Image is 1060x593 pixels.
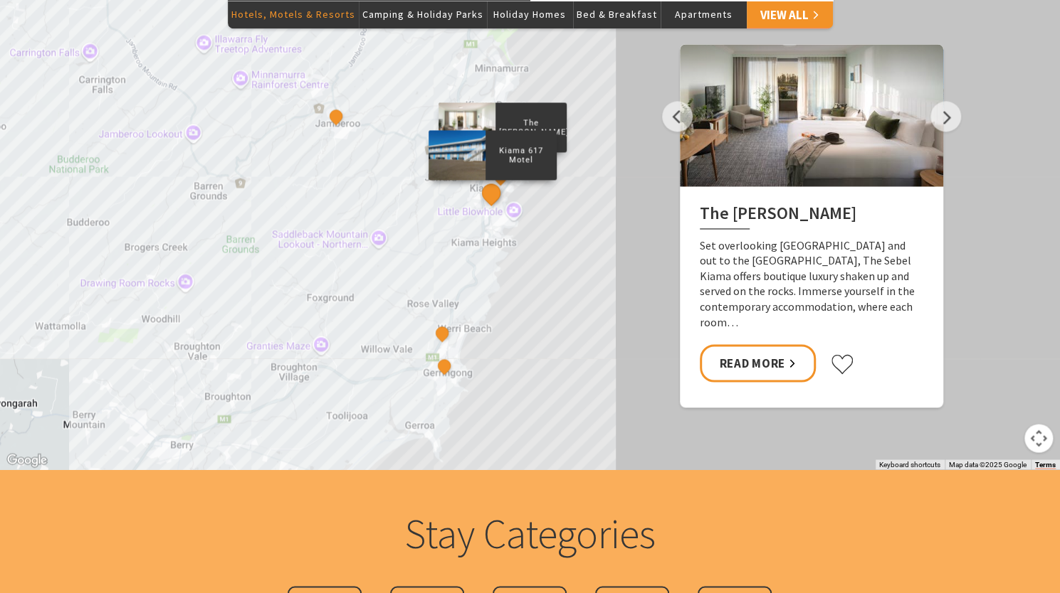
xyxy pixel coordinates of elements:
h2: The [PERSON_NAME] [700,203,923,229]
a: Terms (opens in new tab) [1035,460,1056,469]
button: Map camera controls [1024,424,1053,452]
button: See detail about Mercure Gerringong Resort [433,324,451,342]
h2: Stay Categories [251,508,809,558]
button: See detail about Jamberoo Pub and Saleyard Motel [327,107,345,125]
span: Map data ©2025 Google [949,460,1027,468]
button: Click to favourite The Sebel Kiama [830,353,854,375]
img: Google [4,451,51,469]
a: Click to see this area on Google Maps [4,451,51,469]
p: Kiama 617 Motel [486,144,557,166]
button: Previous [662,101,693,132]
p: Set overlooking [GEOGRAPHIC_DATA] and out to the [GEOGRAPHIC_DATA], The Sebel Kiama offers boutiq... [700,238,923,331]
button: Next [930,101,961,132]
a: Read More [700,344,816,382]
button: See detail about Park Ridge Retreat [435,356,453,375]
button: See detail about Kiama 617 Motel [478,179,504,205]
p: The [PERSON_NAME] [495,116,566,139]
button: Keyboard shortcuts [879,459,940,469]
